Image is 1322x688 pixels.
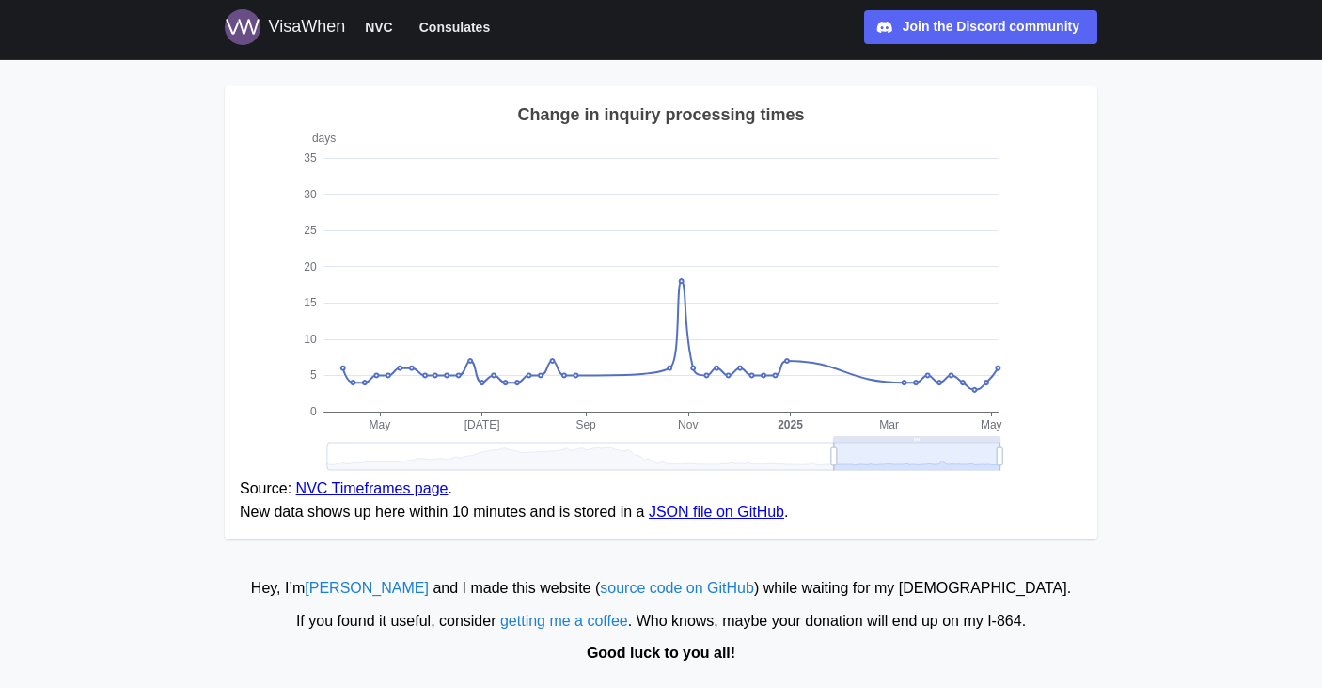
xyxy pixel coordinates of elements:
[304,297,317,310] text: 15
[225,9,260,45] img: Logo for VisaWhen
[464,418,500,431] text: [DATE]
[310,405,317,418] text: 0
[365,16,393,39] span: NVC
[411,15,498,39] button: Consulates
[268,14,345,40] div: VisaWhen
[370,418,391,431] text: May
[9,577,1313,601] div: Hey, I’m and I made this website ( ) while waiting for my [DEMOGRAPHIC_DATA].
[240,477,1082,524] figcaption: Source: . New data shows up here within 10 minutes and is stored in a .
[304,188,317,201] text: 30
[649,504,784,520] a: JSON file on GitHub
[9,610,1313,633] div: If you found it useful, consider . Who knows, maybe your donation will end up on my I‑864.
[981,418,1002,431] text: May
[517,105,804,124] text: Change in inquiry processing times
[225,9,345,45] a: Logo for VisaWhen VisaWhen
[903,17,1079,38] div: Join the Discord community
[304,260,317,274] text: 20
[9,642,1313,665] div: Good luck to you all!
[500,613,628,629] a: getting me a coffee
[305,580,429,596] a: [PERSON_NAME]
[304,333,317,346] text: 10
[600,580,754,596] a: source code on GitHub
[879,418,899,431] text: Mar
[864,10,1097,44] a: Join the Discord community
[310,369,317,383] text: 5
[296,480,449,496] a: NVC Timeframes page
[304,151,317,164] text: 35
[778,418,803,431] text: 2025
[419,16,490,39] span: Consulates
[356,15,401,39] button: NVC
[312,132,336,145] text: days
[575,418,596,431] text: Sep
[678,418,698,431] text: Nov
[304,224,317,237] text: 25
